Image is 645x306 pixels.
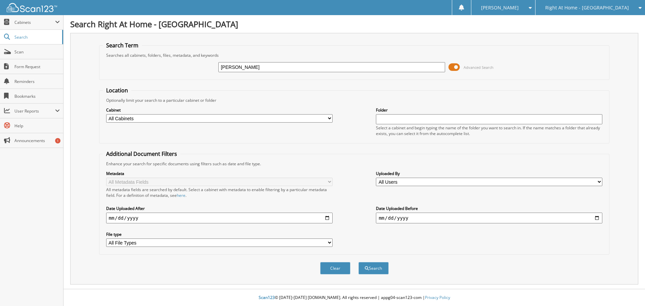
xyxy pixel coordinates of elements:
button: Clear [320,262,350,274]
div: © [DATE]-[DATE] [DOMAIN_NAME]. All rights reserved | appg04-scan123-com | [63,290,645,306]
span: Form Request [14,64,60,70]
a: here [177,192,185,198]
div: Enhance your search for specific documents using filters such as date and file type. [103,161,606,167]
span: Bookmarks [14,93,60,99]
a: Privacy Policy [425,295,450,300]
span: Scan [14,49,60,55]
legend: Additional Document Filters [103,150,180,158]
span: [PERSON_NAME] [481,6,519,10]
h1: Search Right At Home - [GEOGRAPHIC_DATA] [70,18,638,30]
label: File type [106,231,333,237]
span: Right At Home - [GEOGRAPHIC_DATA] [545,6,629,10]
span: Advanced Search [464,65,493,70]
span: Help [14,123,60,129]
label: Uploaded By [376,171,602,176]
button: Search [358,262,389,274]
legend: Location [103,87,131,94]
span: Search [14,34,59,40]
div: Optionally limit your search to a particular cabinet or folder [103,97,606,103]
img: scan123-logo-white.svg [7,3,57,12]
input: start [106,213,333,223]
div: Select a cabinet and begin typing the name of the folder you want to search in. If the name match... [376,125,602,136]
label: Folder [376,107,602,113]
span: Cabinets [14,19,55,25]
span: Announcements [14,138,60,143]
span: User Reports [14,108,55,114]
label: Date Uploaded Before [376,206,602,211]
legend: Search Term [103,42,142,49]
div: Searches all cabinets, folders, files, metadata, and keywords [103,52,606,58]
label: Metadata [106,171,333,176]
div: 1 [55,138,60,143]
span: Scan123 [259,295,275,300]
input: end [376,213,602,223]
div: All metadata fields are searched by default. Select a cabinet with metadata to enable filtering b... [106,187,333,198]
label: Date Uploaded After [106,206,333,211]
span: Reminders [14,79,60,84]
label: Cabinet [106,107,333,113]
